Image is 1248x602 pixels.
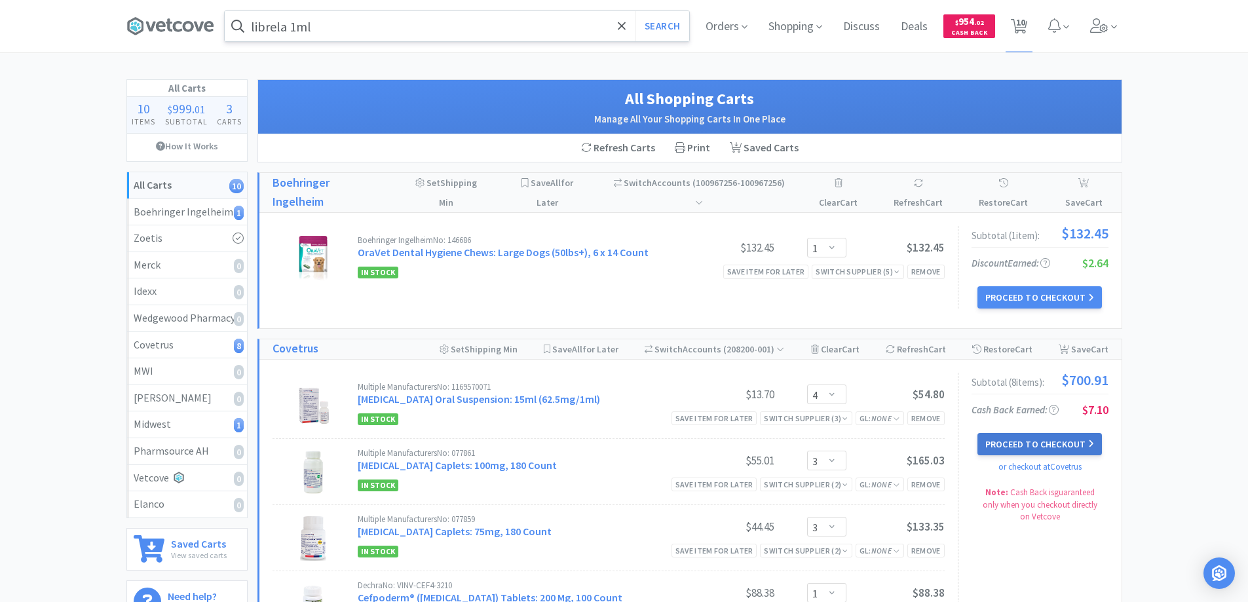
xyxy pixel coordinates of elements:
span: Set [451,343,464,355]
div: Elanco [134,496,240,513]
div: . [160,102,212,115]
a: MWI0 [127,358,247,385]
div: Shipping Min [407,173,484,212]
button: Search [635,11,689,41]
span: 954 [955,15,984,28]
img: 49729a32df6f4e3cb1b32acac8e575d9_487091.png [284,236,342,282]
div: Idexx [134,283,240,300]
div: Subtotal ( 8 item s ): [972,373,1108,387]
span: GL: [860,546,900,555]
i: 10 [229,179,244,193]
span: $ [955,18,958,27]
div: Shipping Min [440,339,518,359]
span: In Stock [358,413,398,425]
span: 3 [226,100,233,117]
span: Save for Later [531,177,573,208]
i: 0 [234,259,244,273]
span: GL: [860,413,900,423]
div: Switch Supplier ( 5 ) [816,265,899,278]
span: Cart [840,197,858,208]
h4: Carts [212,115,247,128]
a: Boehringer Ingelheim [273,174,382,212]
a: Wedgewood Pharmacy0 [127,305,247,332]
span: 10 [137,100,150,117]
div: MWI [134,363,240,380]
div: Remove [907,411,945,425]
i: None [871,480,892,489]
div: Vetcove [134,470,240,487]
input: Search by item, sku, manufacturer, ingredient, size... [225,11,689,41]
span: All [550,177,561,189]
div: Multiple Manufacturers No: 077859 [358,515,676,523]
i: 8 [234,339,244,353]
h6: Need help? [168,588,238,601]
a: Covetrus [273,339,318,358]
i: 1 [234,206,244,220]
div: Restore [974,173,1033,212]
div: Print [665,134,720,162]
span: Cart [928,343,946,355]
span: GL: [860,480,900,489]
i: 0 [234,365,244,379]
a: OraVet Dental Hygiene Chews: Large Dogs (50lbs+), 6 x 14 Count [358,246,649,259]
span: Discount Earned: [972,257,1050,269]
a: 10 [1006,22,1032,34]
span: $165.03 [907,453,945,468]
div: Save item for later [671,411,757,425]
span: Cart [925,197,943,208]
strong: All Carts [134,178,172,191]
span: $54.80 [913,387,945,402]
div: Refresh Carts [571,134,665,162]
h4: Items [127,115,161,128]
div: Wedgewood Pharmacy [134,310,240,327]
span: ( 208200-001 ) [721,343,784,355]
span: $ [168,103,172,116]
a: [MEDICAL_DATA] Oral Suspension: 15ml (62.5mg/1ml) [358,392,600,405]
i: 0 [234,445,244,459]
a: Discuss [838,21,885,33]
div: Accounts [645,339,785,359]
div: Midwest [134,416,240,433]
p: View saved carts [171,549,227,561]
span: $700.91 [1061,373,1108,387]
a: Vetcove0 [127,465,247,492]
a: How It Works [127,134,247,159]
a: Midwest1 [127,411,247,438]
div: Multiple Manufacturers No: 1169570071 [358,383,676,391]
div: Restore [972,339,1032,359]
img: a93f6aa6aed644a9956e9ea5e5caa658_575321.png [302,449,324,495]
div: Zoetis [134,230,240,247]
div: Boehringer Ingelheim No: 146686 [358,236,676,244]
button: Proceed to Checkout [977,286,1102,309]
a: Pharmsource AH0 [127,438,247,465]
span: 01 [195,103,205,116]
div: Switch Supplier ( 3 ) [764,412,848,424]
a: Boehringer Ingelheim1 [127,199,247,226]
h4: Subtotal [160,115,212,128]
a: $954.02Cash Back [943,9,995,44]
div: Clear [811,339,860,359]
div: Clear [814,173,862,212]
div: $88.38 [676,585,774,601]
span: Set [426,177,440,189]
div: Accounts [611,173,789,212]
div: Subtotal ( 1 item ): [972,226,1108,240]
h1: All Shopping Carts [271,86,1108,111]
a: Elanco0 [127,491,247,517]
a: [MEDICAL_DATA] Caplets: 100mg, 180 Count [358,459,557,472]
div: $13.70 [676,386,774,402]
div: Pharmsource AH [134,443,240,460]
a: [MEDICAL_DATA] Caplets: 75mg, 180 Count [358,525,552,538]
span: In Stock [358,480,398,491]
div: $44.45 [676,519,774,535]
div: Dechra No: VINV-CEF4-3210 [358,581,676,590]
i: 0 [234,472,244,486]
a: All Carts10 [127,172,247,199]
div: Refresh [886,339,946,359]
a: Saved Carts [720,134,808,162]
strong: Note: [985,487,1008,498]
span: Cart [1085,197,1103,208]
span: Cash Back Earned : [972,404,1059,416]
span: $88.38 [913,586,945,600]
